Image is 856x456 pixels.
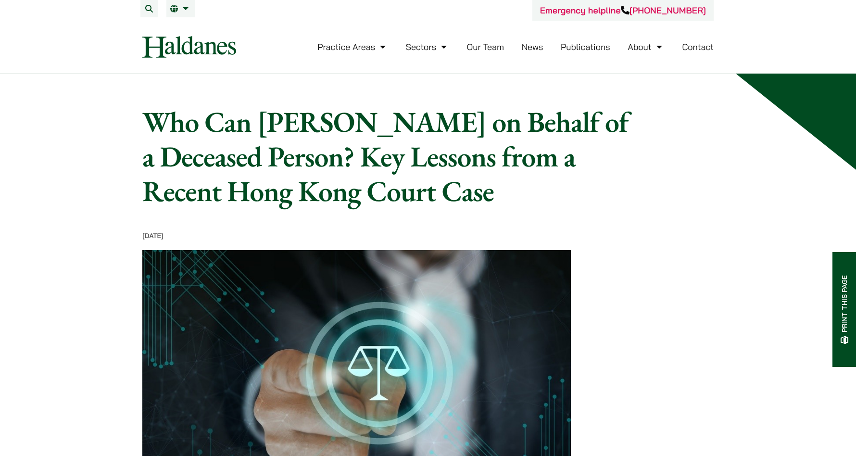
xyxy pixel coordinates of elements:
[540,5,706,16] a: Emergency helpline[PHONE_NUMBER]
[561,41,610,52] a: Publications
[628,41,664,52] a: About
[406,41,449,52] a: Sectors
[467,41,504,52] a: Our Team
[142,231,164,240] time: [DATE]
[142,104,642,208] h1: Who Can [PERSON_NAME] on Behalf of a Deceased Person? Key Lessons from a Recent Hong Kong Court Case
[522,41,543,52] a: News
[317,41,388,52] a: Practice Areas
[142,36,236,58] img: Logo of Haldanes
[682,41,714,52] a: Contact
[170,5,191,13] a: EN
